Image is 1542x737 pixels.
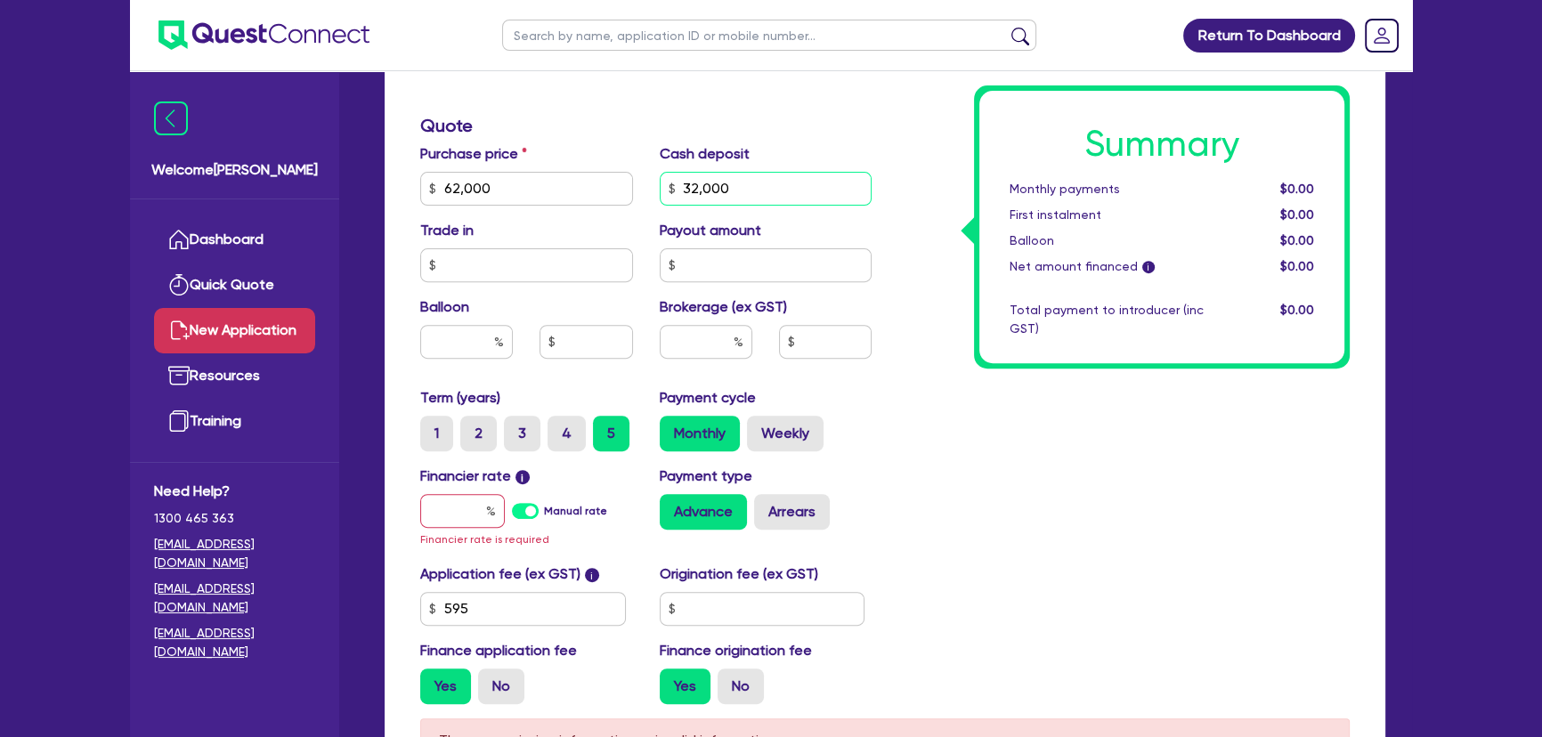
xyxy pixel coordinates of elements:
a: Return To Dashboard [1183,19,1355,53]
label: 5 [593,416,629,451]
label: No [718,668,764,704]
div: Net amount financed [996,257,1217,276]
span: $0.00 [1280,303,1314,317]
div: Monthly payments [996,180,1217,198]
a: New Application [154,308,315,353]
a: Dashboard [154,217,315,263]
img: quest-connect-logo-blue [158,20,369,50]
a: Dropdown toggle [1359,12,1405,59]
div: Total payment to introducer (inc GST) [996,301,1217,338]
label: No [478,668,524,704]
input: Search by name, application ID or mobile number... [502,20,1036,51]
img: resources [168,365,190,386]
label: Weekly [747,416,824,451]
label: 4 [548,416,586,451]
span: i [585,568,599,582]
label: Origination fee (ex GST) [660,563,818,585]
label: Payment cycle [660,387,756,409]
label: Trade in [420,220,474,241]
label: Advance [660,494,747,530]
div: Balloon [996,231,1217,250]
label: Yes [420,668,471,704]
label: Arrears [754,494,830,530]
label: Payment type [660,466,752,487]
a: Quick Quote [154,263,315,308]
label: Balloon [420,296,469,318]
a: [EMAIL_ADDRESS][DOMAIN_NAME] [154,624,315,661]
h1: Summary [1010,123,1314,166]
span: $0.00 [1280,207,1314,222]
label: Manual rate [544,503,607,519]
label: Purchase price [420,143,527,165]
label: Application fee (ex GST) [420,563,580,585]
label: Payout amount [660,220,761,241]
span: Welcome [PERSON_NAME] [151,159,318,181]
label: Yes [660,668,710,704]
label: 2 [460,416,497,451]
label: Term (years) [420,387,500,409]
div: First instalment [996,206,1217,224]
label: Cash deposit [660,143,750,165]
label: 3 [504,416,540,451]
label: Finance application fee [420,640,577,661]
img: new-application [168,320,190,341]
label: Financier rate [420,466,530,487]
span: Financier rate is required [420,533,549,546]
label: Monthly [660,416,740,451]
span: $0.00 [1280,182,1314,196]
label: Finance origination fee [660,640,812,661]
a: Resources [154,353,315,399]
span: $0.00 [1280,233,1314,247]
h3: Quote [420,115,872,136]
span: $0.00 [1280,259,1314,273]
span: i [1142,262,1155,274]
span: i [515,470,530,484]
label: Brokerage (ex GST) [660,296,787,318]
label: 1 [420,416,453,451]
a: [EMAIL_ADDRESS][DOMAIN_NAME] [154,535,315,572]
img: quick-quote [168,274,190,296]
span: Need Help? [154,481,315,502]
img: icon-menu-close [154,101,188,135]
a: Training [154,399,315,444]
a: [EMAIL_ADDRESS][DOMAIN_NAME] [154,579,315,617]
span: 1300 465 363 [154,509,315,528]
img: training [168,410,190,432]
